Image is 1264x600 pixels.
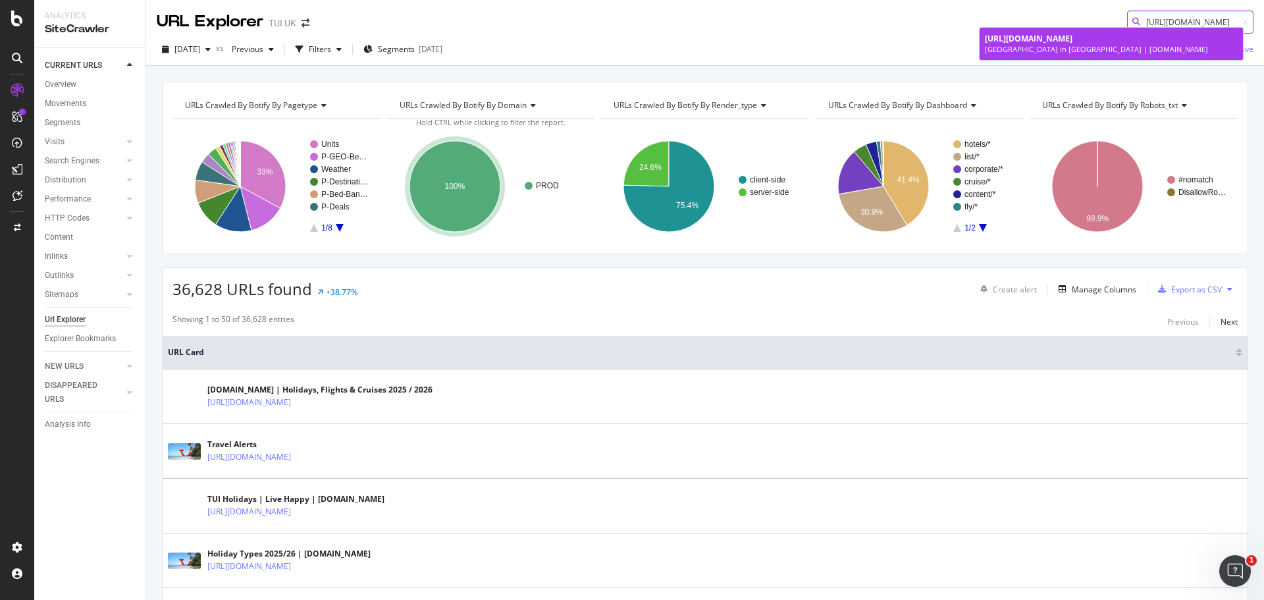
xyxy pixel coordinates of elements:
[45,192,91,206] div: Performance
[45,173,86,187] div: Distribution
[1167,314,1199,329] button: Previous
[416,117,566,127] span: Hold CTRL while clicking to filter the report.
[1171,284,1222,295] div: Export as CSV
[45,313,136,327] a: Url Explorer
[993,284,1037,295] div: Create alert
[828,99,967,111] span: URLs Crawled By Botify By dashboard
[45,78,136,92] a: Overview
[45,97,86,111] div: Movements
[45,11,135,22] div: Analytics
[1087,214,1109,223] text: 99.9%
[302,18,309,28] div: arrow-right-arrow-left
[750,175,785,184] text: client-side
[45,288,123,302] a: Sitemaps
[45,269,123,283] a: Outlinks
[326,286,357,298] div: +38.77%
[207,450,291,464] a: [URL][DOMAIN_NAME]
[419,43,442,55] div: [DATE]
[174,43,200,55] span: 2025 Sep. 29th
[172,314,294,329] div: Showing 1 to 50 of 36,628 entries
[216,42,226,53] span: vs
[964,165,1003,174] text: corporate/*
[601,129,807,244] svg: A chart.
[45,332,136,346] a: Explorer Bookmarks
[45,231,136,244] a: Content
[45,360,84,373] div: NEW URLS
[45,97,136,111] a: Movements
[816,129,1022,244] svg: A chart.
[45,154,123,168] a: Search Engines
[358,39,448,60] button: Segments[DATE]
[985,44,1238,55] div: [GEOGRAPHIC_DATA] in [GEOGRAPHIC_DATA] | [DOMAIN_NAME]
[269,16,296,30] div: TUI UK
[611,95,797,116] h4: URLs Crawled By Botify By render_type
[257,167,273,177] text: 33%
[45,418,91,431] div: Analysis Info
[45,135,123,149] a: Visits
[1221,314,1238,329] button: Next
[168,443,201,460] img: main image
[387,129,593,244] svg: A chart.
[964,152,980,161] text: list/*
[378,43,415,55] span: Segments
[1178,188,1226,197] text: DisallowRo…
[45,116,136,130] a: Segments
[1236,43,1253,55] div: Save
[964,223,976,232] text: 1/2
[157,39,216,60] button: [DATE]
[290,39,347,60] button: Filters
[321,190,368,199] text: P-Bed-Ban…
[45,269,74,283] div: Outlinks
[207,548,371,560] div: Holiday Types 2025/26 | [DOMAIN_NAME]
[1030,129,1236,244] svg: A chart.
[45,211,123,225] a: HTTP Codes
[1153,279,1222,300] button: Export as CSV
[964,202,978,211] text: fly/*
[45,231,73,244] div: Content
[45,313,86,327] div: Url Explorer
[1246,555,1257,566] span: 1
[1040,95,1226,116] h4: URLs Crawled By Botify By robots_txt
[400,99,527,111] span: URLs Crawled By Botify By domain
[860,207,883,217] text: 30.9%
[321,140,339,149] text: Units
[444,182,465,191] text: 100%
[207,439,348,450] div: Travel Alerts
[226,39,279,60] button: Previous
[172,278,312,300] span: 36,628 URLs found
[964,177,991,186] text: cruise/*
[157,11,263,33] div: URL Explorer
[897,175,919,184] text: 41.4%
[1053,281,1136,297] button: Manage Columns
[1072,284,1136,295] div: Manage Columns
[45,211,90,225] div: HTTP Codes
[750,188,789,197] text: server-side
[45,116,80,130] div: Segments
[397,95,583,116] h4: URLs Crawled By Botify By domain
[45,22,135,37] div: SiteCrawler
[207,493,384,505] div: TUI Holidays | Live Happy | [DOMAIN_NAME]
[676,201,698,210] text: 75.4%
[985,33,1072,44] span: [URL][DOMAIN_NAME]
[172,129,379,244] div: A chart.
[182,95,369,116] h4: URLs Crawled By Botify By pagetype
[45,379,123,406] a: DISAPPEARED URLS
[45,154,99,168] div: Search Engines
[45,379,111,406] div: DISAPPEARED URLS
[321,177,368,186] text: P-Destinati…
[45,250,123,263] a: Inlinks
[168,346,1232,358] span: URL Card
[964,140,991,149] text: hotels/*
[45,192,123,206] a: Performance
[45,288,78,302] div: Sitemaps
[226,43,263,55] span: Previous
[1219,555,1251,587] iframe: Intercom live chat
[1167,316,1199,327] div: Previous
[45,360,123,373] a: NEW URLS
[45,250,68,263] div: Inlinks
[964,190,996,199] text: content/*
